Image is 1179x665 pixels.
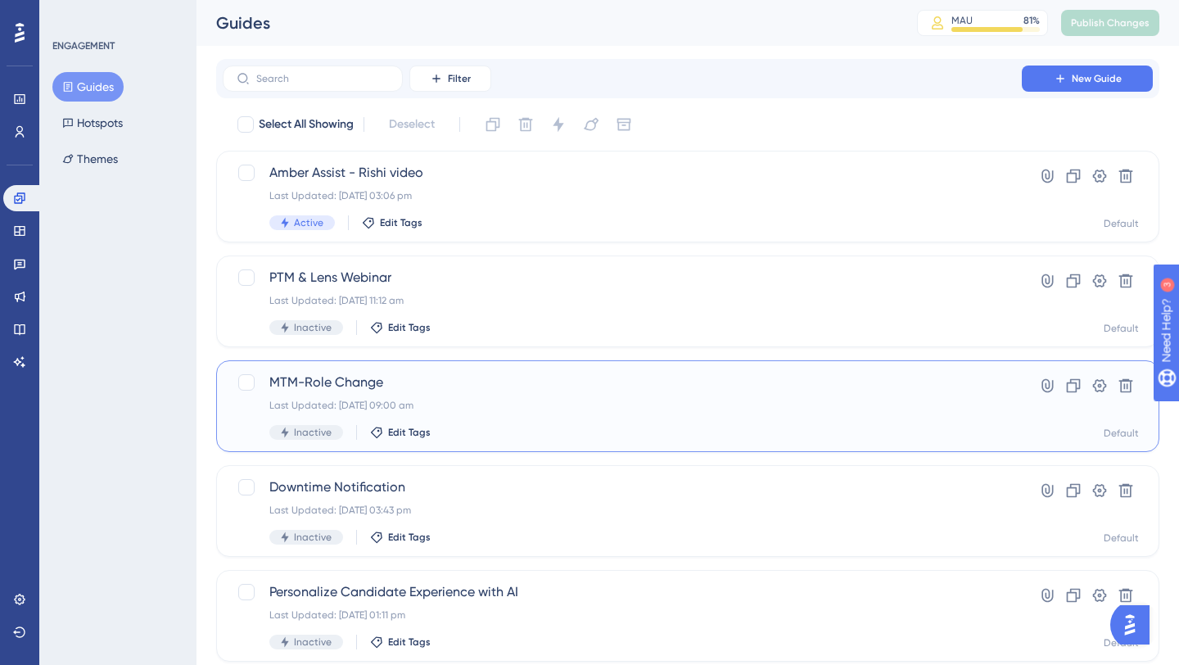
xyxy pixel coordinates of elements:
[370,636,431,649] button: Edit Tags
[269,294,975,307] div: Last Updated: [DATE] 11:12 am
[269,163,975,183] span: Amber Assist - Rishi video
[1072,72,1122,85] span: New Guide
[269,582,975,602] span: Personalize Candidate Experience with AI
[269,477,975,497] span: Downtime Notification
[294,426,332,439] span: Inactive
[259,115,354,134] span: Select All Showing
[269,373,975,392] span: MTM-Role Change
[389,115,435,134] span: Deselect
[1022,66,1153,92] button: New Guide
[1071,16,1150,29] span: Publish Changes
[388,321,431,334] span: Edit Tags
[380,216,422,229] span: Edit Tags
[1104,427,1139,440] div: Default
[294,321,332,334] span: Inactive
[388,426,431,439] span: Edit Tags
[294,531,332,544] span: Inactive
[1104,217,1139,230] div: Default
[1061,10,1159,36] button: Publish Changes
[1023,14,1040,27] div: 81 %
[374,110,449,139] button: Deselect
[388,636,431,649] span: Edit Tags
[1104,322,1139,335] div: Default
[52,72,124,102] button: Guides
[256,73,389,84] input: Search
[294,636,332,649] span: Inactive
[1104,636,1139,649] div: Default
[370,531,431,544] button: Edit Tags
[370,321,431,334] button: Edit Tags
[269,399,975,412] div: Last Updated: [DATE] 09:00 am
[52,39,115,52] div: ENGAGEMENT
[114,8,119,21] div: 3
[52,108,133,138] button: Hotspots
[1110,600,1159,649] iframe: UserGuiding AI Assistant Launcher
[38,4,102,24] span: Need Help?
[269,268,975,287] span: PTM & Lens Webinar
[409,66,491,92] button: Filter
[388,531,431,544] span: Edit Tags
[1104,532,1139,545] div: Default
[294,216,323,229] span: Active
[269,504,975,517] div: Last Updated: [DATE] 03:43 pm
[370,426,431,439] button: Edit Tags
[216,11,876,34] div: Guides
[269,608,975,622] div: Last Updated: [DATE] 01:11 pm
[362,216,422,229] button: Edit Tags
[269,189,975,202] div: Last Updated: [DATE] 03:06 pm
[52,144,128,174] button: Themes
[951,14,973,27] div: MAU
[448,72,471,85] span: Filter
